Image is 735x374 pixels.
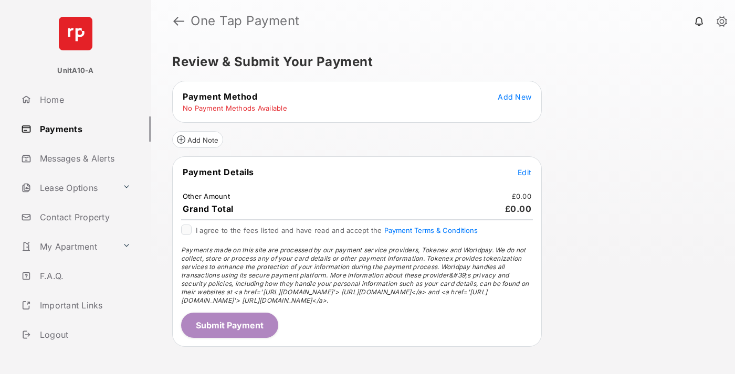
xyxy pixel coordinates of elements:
[17,146,151,171] a: Messages & Alerts
[17,175,118,200] a: Lease Options
[17,116,151,142] a: Payments
[511,191,532,201] td: £0.00
[182,103,288,113] td: No Payment Methods Available
[182,191,230,201] td: Other Amount
[181,246,529,304] span: Payments made on this site are processed by our payment service providers, Tokenex and Worldpay. ...
[172,131,223,148] button: Add Note
[196,226,478,234] span: I agree to the fees listed and have read and accept the
[183,91,257,102] span: Payment Method
[57,66,93,76] p: UnitA10-A
[384,226,478,234] button: I agree to the fees listed and have read and accept the
[505,204,532,214] span: £0.00
[181,313,278,338] button: Submit Payment
[518,168,531,177] span: Edit
[17,322,151,347] a: Logout
[183,204,234,214] span: Grand Total
[518,167,531,177] button: Edit
[17,234,118,259] a: My Apartment
[172,56,706,68] h5: Review & Submit Your Payment
[17,205,151,230] a: Contact Property
[17,293,135,318] a: Important Links
[17,263,151,288] a: F.A.Q.
[498,91,531,102] button: Add New
[17,87,151,112] a: Home
[59,17,92,50] img: svg+xml;base64,PHN2ZyB4bWxucz0iaHR0cDovL3d3dy53My5vcmcvMjAwMC9zdmciIHdpZHRoPSI2NCIgaGVpZ2h0PSI2NC...
[191,15,300,27] strong: One Tap Payment
[183,167,254,177] span: Payment Details
[498,92,531,101] span: Add New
